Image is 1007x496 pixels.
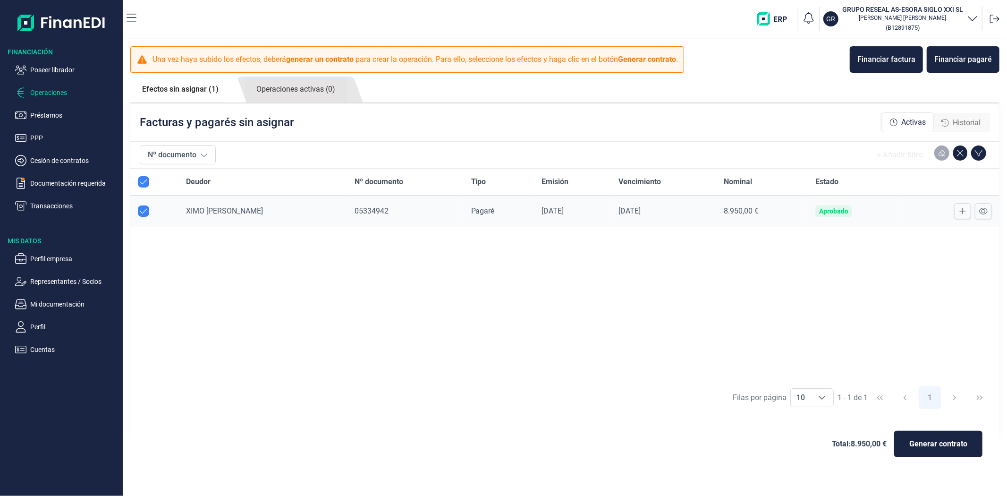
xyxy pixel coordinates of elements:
small: Copiar cif [886,24,920,31]
p: GR [827,14,836,24]
div: Aprobado [819,207,848,215]
a: Operaciones activas (0) [245,77,347,103]
p: Poseer librador [30,64,119,76]
div: 8.950,00 € [724,206,800,216]
span: Estado [815,176,838,188]
div: Row Unselected null [138,205,149,217]
span: 10 [791,389,811,407]
img: erp [757,12,794,26]
div: Historial [934,113,988,132]
span: Generar contrato [909,438,967,450]
b: Generar contrato [618,55,676,64]
p: Perfil empresa [30,253,119,265]
div: Financiar pagaré [934,54,992,65]
button: Page 1 [919,386,941,409]
span: Total: 8.950,00 € [832,438,887,450]
p: Transacciones [30,200,119,212]
button: Cesión de contratos [15,155,119,166]
button: Transacciones [15,200,119,212]
button: Next Page [943,386,966,409]
p: Mi documentación [30,299,119,310]
span: Vencimiento [618,176,661,188]
div: [DATE] [542,206,604,216]
span: Deudor [186,176,211,188]
button: Cuentas [15,344,119,355]
button: Financiar factura [850,46,923,73]
span: Historial [953,117,981,128]
div: All items selected [138,176,149,188]
button: Financiar pagaré [927,46,999,73]
button: PPP [15,132,119,144]
p: [PERSON_NAME] [PERSON_NAME] [842,14,963,22]
span: XIMO [PERSON_NAME] [186,206,263,215]
a: Efectos sin asignar (1) [130,77,230,102]
button: Documentación requerida [15,178,119,189]
button: Mi documentación [15,299,119,310]
div: Financiar factura [857,54,915,65]
span: 1 - 1 de 1 [838,394,868,402]
div: [DATE] [618,206,709,216]
p: Representantes / Socios [30,276,119,287]
button: Perfil empresa [15,253,119,265]
button: Nº documento [140,145,216,164]
button: Poseer librador [15,64,119,76]
p: Facturas y pagarés sin asignar [140,115,294,130]
button: Representantes / Socios [15,276,119,287]
button: First Page [869,386,891,409]
div: Choose [811,389,833,407]
p: Una vez haya subido los efectos, deberá para crear la operación. Para ello, seleccione los efecto... [152,54,678,65]
span: Nominal [724,176,752,188]
img: Logo de aplicación [17,8,106,38]
button: Operaciones [15,87,119,98]
p: Documentación requerida [30,178,119,189]
div: Activas [882,112,934,132]
h3: GRUPO RESEAL AS-ESORA SIGLO XXI SL [842,5,963,14]
span: Pagaré [471,206,495,215]
span: Nº documento [355,176,403,188]
p: Cesión de contratos [30,155,119,166]
button: GRGRUPO RESEAL AS-ESORA SIGLO XXI SL[PERSON_NAME] [PERSON_NAME](B12891875) [823,5,978,33]
button: Previous Page [894,386,916,409]
div: Filas por página [733,392,787,403]
b: generar un contrato [286,55,354,64]
p: Cuentas [30,344,119,355]
button: Perfil [15,321,119,333]
p: PPP [30,132,119,144]
span: Emisión [542,176,569,188]
button: Préstamos [15,110,119,121]
span: 05334942 [355,206,389,215]
span: Tipo [471,176,486,188]
p: Operaciones [30,87,119,98]
p: Perfil [30,321,119,333]
button: Last Page [968,386,991,409]
button: Generar contrato [894,431,982,457]
span: Activas [901,117,926,128]
p: Préstamos [30,110,119,121]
